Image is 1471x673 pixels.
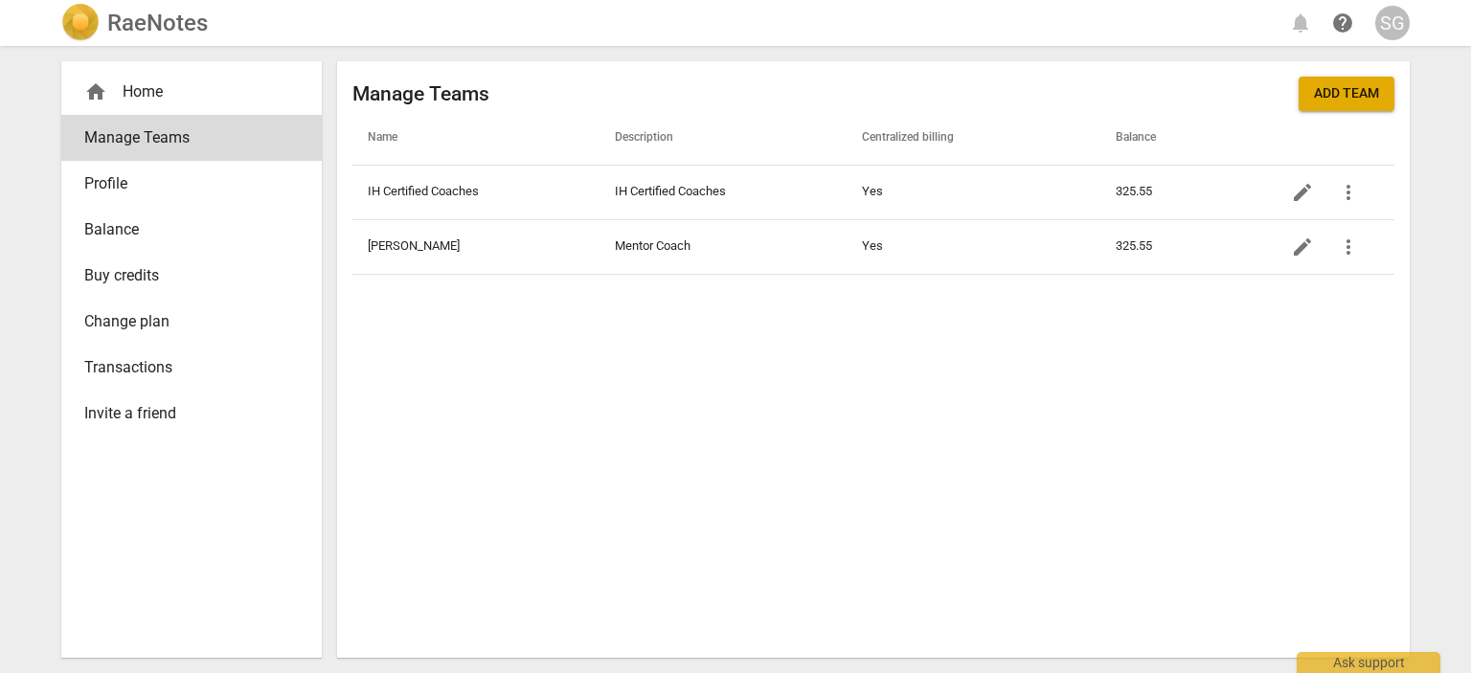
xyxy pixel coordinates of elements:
[1297,652,1440,673] div: Ask support
[352,82,489,106] h2: Manage Teams
[84,264,283,287] span: Buy credits
[61,391,322,437] a: Invite a friend
[1331,11,1354,34] span: help
[1116,130,1179,146] span: Balance
[1299,77,1394,111] button: Add team
[84,356,283,379] span: Transactions
[1100,219,1264,274] td: 325.55
[84,218,283,241] span: Balance
[107,10,208,36] h2: RaeNotes
[84,80,283,103] div: Home
[61,69,322,115] div: Home
[1337,236,1360,258] span: more_vert
[1337,181,1360,204] span: more_vert
[61,253,322,299] a: Buy credits
[600,219,847,274] td: Mentor Coach
[352,165,600,219] td: IH Certified Coaches
[61,161,322,207] a: Profile
[1291,236,1314,258] span: edit
[84,310,283,333] span: Change plan
[84,80,107,103] span: home
[61,4,100,42] img: Logo
[862,130,977,146] span: Centralized billing
[1291,181,1314,204] span: edit
[61,345,322,391] a: Transactions
[61,4,208,42] a: LogoRaeNotes
[1314,84,1379,103] span: Add team
[84,402,283,425] span: Invite a friend
[615,130,696,146] span: Description
[61,299,322,345] a: Change plan
[84,126,283,149] span: Manage Teams
[847,165,1100,219] td: Yes
[600,165,847,219] td: IH Certified Coaches
[1375,6,1410,40] button: SG
[368,130,420,146] span: Name
[61,207,322,253] a: Balance
[352,219,600,274] td: [PERSON_NAME]
[847,219,1100,274] td: Yes
[1100,165,1264,219] td: 325.55
[61,115,322,161] a: Manage Teams
[84,172,283,195] span: Profile
[1325,6,1360,40] a: Help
